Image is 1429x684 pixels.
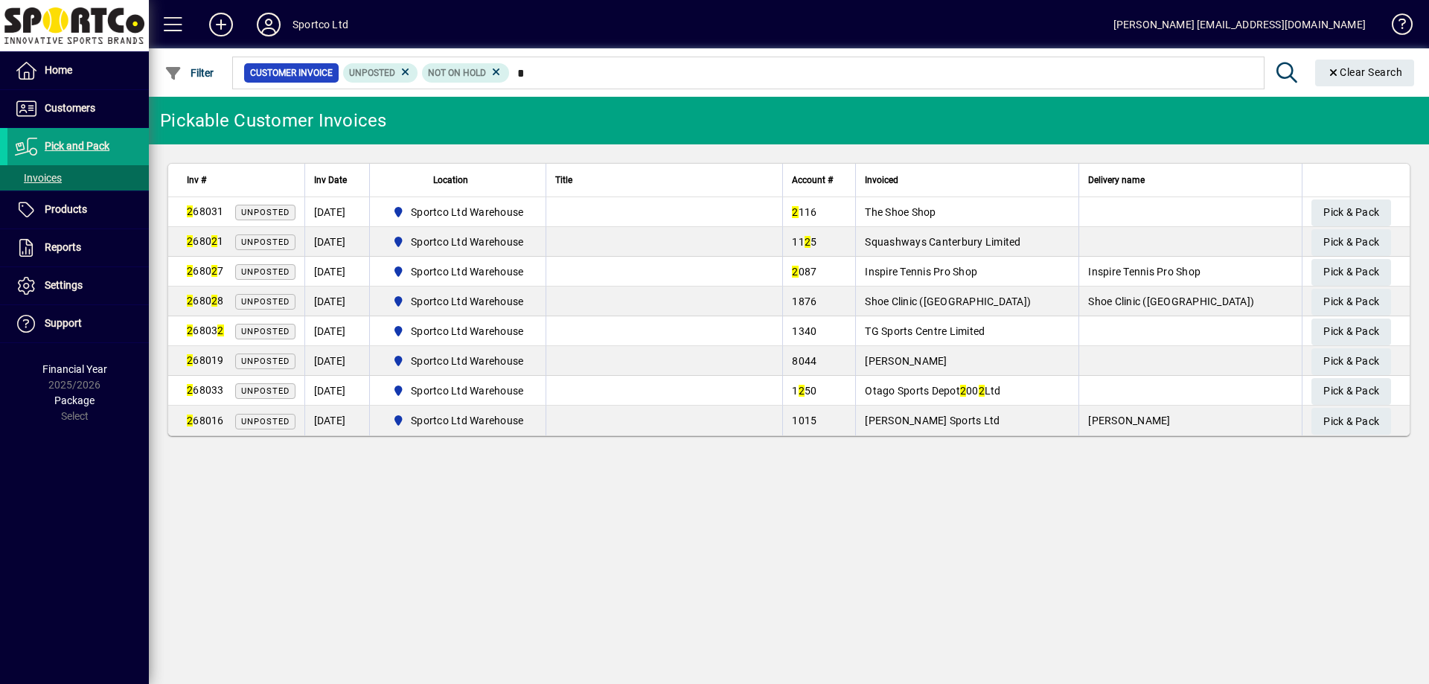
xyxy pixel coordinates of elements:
span: Customer Invoice [250,65,333,80]
a: Home [7,52,149,89]
span: Unposted [241,208,290,217]
span: 1340 [792,325,816,337]
span: 680 7 [187,265,224,277]
em: 2 [979,385,985,397]
span: Location [433,172,468,188]
span: 1876 [792,295,816,307]
div: Account # [792,172,846,188]
span: 1 50 [792,385,816,397]
span: Sportco Ltd Warehouse [411,383,523,398]
span: Squashways Canterbury Limited [865,236,1020,248]
button: Pick & Pack [1311,289,1391,316]
span: The Shoe Shop [865,206,936,218]
span: Sportco Ltd Warehouse [386,412,530,429]
button: Pick & Pack [1311,408,1391,435]
span: Unposted [241,357,290,366]
span: Sportco Ltd Warehouse [411,413,523,428]
div: Sportco Ltd [292,13,348,36]
span: 68016 [187,415,224,426]
em: 2 [187,265,193,277]
button: Pick & Pack [1311,319,1391,345]
em: 2 [211,265,217,277]
span: 8044 [792,355,816,367]
span: 116 [792,206,816,218]
a: Reports [7,229,149,266]
span: Inv Date [314,172,347,188]
span: Sportco Ltd Warehouse [386,322,530,340]
span: Sportco Ltd Warehouse [386,263,530,281]
div: Location [379,172,537,188]
span: Support [45,317,82,329]
span: Sportco Ltd Warehouse [411,234,523,249]
span: Invoices [15,172,62,184]
span: Sportco Ltd Warehouse [386,233,530,251]
button: Pick & Pack [1311,259,1391,286]
span: Title [555,172,572,188]
span: Sportco Ltd Warehouse [411,205,523,220]
span: Delivery name [1088,172,1145,188]
span: Pick & Pack [1323,200,1379,225]
span: Shoe Clinic ([GEOGRAPHIC_DATA]) [865,295,1031,307]
span: [PERSON_NAME] [1088,415,1170,426]
em: 2 [187,354,193,366]
span: Inspire Tennis Pro Shop [1088,266,1201,278]
span: 087 [792,266,816,278]
td: [DATE] [304,257,369,287]
span: Sportco Ltd Warehouse [386,203,530,221]
td: [DATE] [304,346,369,376]
button: Pick & Pack [1311,348,1391,375]
em: 2 [217,325,223,336]
span: Sportco Ltd Warehouse [411,294,523,309]
span: Unposted [241,386,290,396]
a: Products [7,191,149,228]
span: Pick & Pack [1323,379,1379,403]
span: Filter [164,67,214,79]
a: Settings [7,267,149,304]
em: 2 [187,235,193,247]
a: Customers [7,90,149,127]
span: 68031 [187,205,224,217]
span: Sportco Ltd Warehouse [411,324,523,339]
a: Support [7,305,149,342]
span: Unposted [241,237,290,247]
button: Profile [245,11,292,38]
em: 2 [960,385,966,397]
span: Reports [45,241,81,253]
div: Delivery name [1088,172,1293,188]
em: 2 [187,205,193,217]
td: [DATE] [304,287,369,316]
em: 2 [187,295,193,307]
td: [DATE] [304,197,369,227]
div: Title [555,172,773,188]
span: Unposted [241,267,290,277]
td: [DATE] [304,376,369,406]
span: Sportco Ltd Warehouse [386,352,530,370]
span: Unposted [349,68,395,78]
span: Customers [45,102,95,114]
span: Otago Sports Depot 00 Ltd [865,385,1000,397]
div: [PERSON_NAME] [EMAIL_ADDRESS][DOMAIN_NAME] [1113,13,1366,36]
span: 1015 [792,415,816,426]
div: Inv Date [314,172,360,188]
span: 6803 [187,325,224,336]
span: Shoe Clinic ([GEOGRAPHIC_DATA]) [1088,295,1254,307]
span: Sportco Ltd Warehouse [386,293,530,310]
td: [DATE] [304,406,369,435]
em: 2 [792,266,798,278]
span: Home [45,64,72,76]
span: Pick & Pack [1323,319,1379,344]
span: Unposted [241,327,290,336]
span: 68033 [187,384,224,396]
td: [DATE] [304,227,369,257]
span: Package [54,394,95,406]
span: Pick & Pack [1323,260,1379,284]
span: Inspire Tennis Pro Shop [865,266,977,278]
span: Clear Search [1327,66,1403,78]
span: Sportco Ltd Warehouse [386,382,530,400]
button: Add [197,11,245,38]
span: Pick & Pack [1323,409,1379,434]
mat-chip: Hold Status: Not On Hold [422,63,509,83]
span: Pick and Pack [45,140,109,152]
td: [DATE] [304,316,369,346]
mat-chip: Customer Invoice Status: Unposted [343,63,418,83]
